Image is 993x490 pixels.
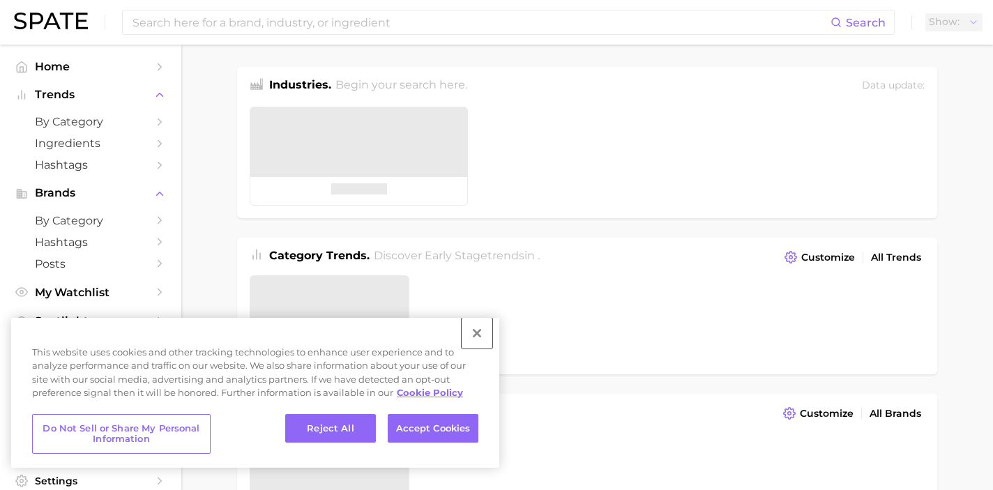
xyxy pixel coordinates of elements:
button: Show [925,13,983,31]
span: Trends [35,89,146,101]
div: Data update: [862,77,925,95]
span: Show [929,18,960,26]
button: Customize [780,404,857,423]
span: Spotlight [35,314,146,328]
span: Customize [801,252,855,263]
a: My Watchlist [11,282,170,303]
button: Brands [11,183,170,204]
span: My Watchlist [35,286,146,299]
a: All Brands [866,404,925,423]
a: More information about your privacy, opens in a new tab [397,387,463,398]
span: Discover Early Stage trends in . [374,249,540,262]
button: Reject All [285,414,376,443]
span: by Category [35,115,146,128]
button: Accept Cookies [388,414,478,443]
span: Hashtags [35,158,146,171]
a: Home [11,56,170,77]
button: Customize [781,247,858,267]
span: Brands [35,187,146,199]
a: Posts [11,253,170,275]
div: Privacy [11,318,499,468]
span: Ingredients [35,137,146,150]
span: Home [35,60,146,73]
button: Do Not Sell or Share My Personal Information [32,414,211,454]
a: by Category [11,210,170,231]
span: Category Trends . [269,249,370,262]
h1: Industries. [269,77,331,95]
h2: Begin your search here. [335,77,467,95]
span: Search [846,16,886,29]
a: Ingredients [11,132,170,154]
input: Search here for a brand, industry, or ingredient [131,10,831,34]
span: Posts [35,257,146,270]
div: This website uses cookies and other tracking technologies to enhance user experience and to analy... [11,346,499,407]
a: All Trends [867,248,925,267]
span: Settings [35,475,146,487]
button: Trends [11,84,170,105]
button: Close [462,318,492,349]
a: by Category [11,111,170,132]
span: by Category [35,214,146,227]
img: SPATE [14,13,88,29]
span: Hashtags [35,236,146,249]
a: Hashtags [11,154,170,176]
span: Customize [800,408,854,420]
div: Cookie banner [11,318,499,468]
span: All Trends [871,252,921,263]
a: Hashtags [11,231,170,253]
span: All Brands [870,408,921,420]
a: Spotlight [11,310,170,332]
